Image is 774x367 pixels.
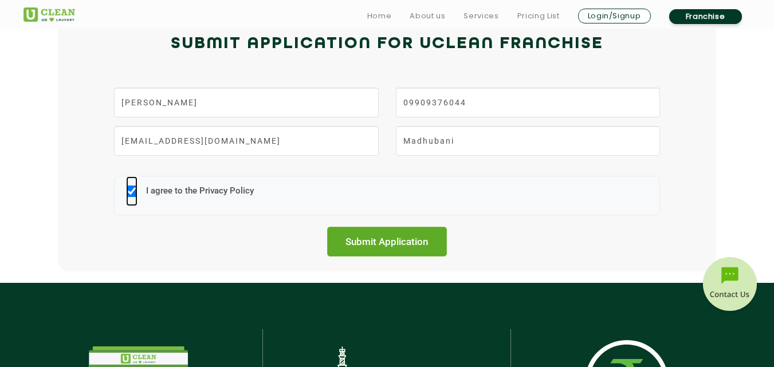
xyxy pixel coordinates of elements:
[410,9,445,23] a: About us
[23,7,75,22] img: UClean Laundry and Dry Cleaning
[701,257,759,314] img: contact-btn
[396,88,660,117] input: Phone Number*
[327,227,447,256] input: Submit Application
[114,126,378,156] input: Email Id*
[517,9,560,23] a: Pricing List
[143,186,254,207] label: I agree to the Privacy Policy
[578,9,651,23] a: Login/Signup
[396,126,660,156] input: City*
[23,30,751,58] h2: Submit Application for UCLEAN FRANCHISE
[669,9,742,24] a: Franchise
[463,9,498,23] a: Services
[367,9,392,23] a: Home
[114,88,378,117] input: Name*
